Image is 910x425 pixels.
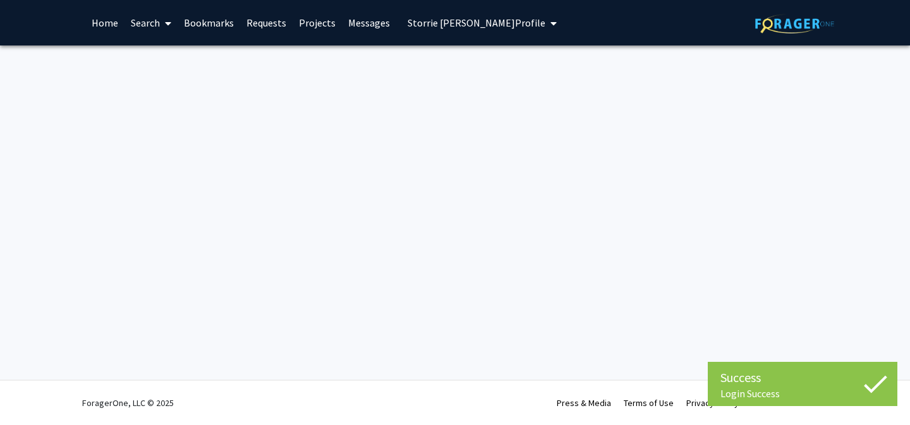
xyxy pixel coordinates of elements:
[408,16,545,29] span: Storrie [PERSON_NAME] Profile
[82,381,174,425] div: ForagerOne, LLC © 2025
[293,1,342,45] a: Projects
[85,1,124,45] a: Home
[686,397,739,409] a: Privacy Policy
[720,387,885,400] div: Login Success
[240,1,293,45] a: Requests
[557,397,611,409] a: Press & Media
[178,1,240,45] a: Bookmarks
[124,1,178,45] a: Search
[720,368,885,387] div: Success
[624,397,674,409] a: Terms of Use
[755,14,834,33] img: ForagerOne Logo
[342,1,396,45] a: Messages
